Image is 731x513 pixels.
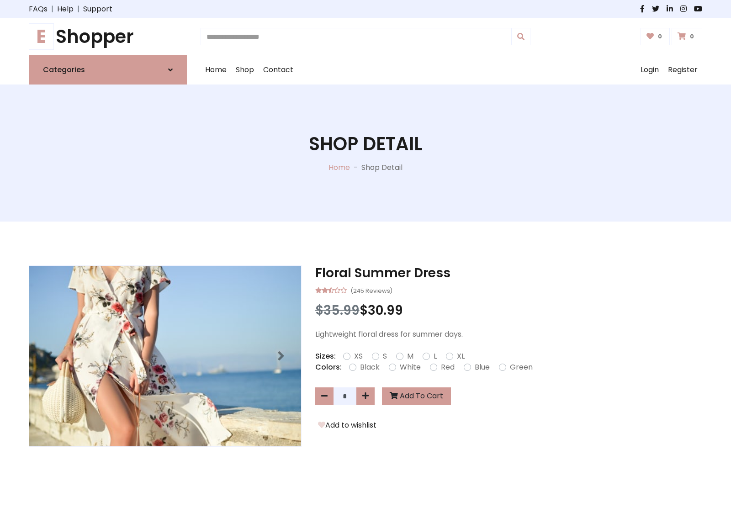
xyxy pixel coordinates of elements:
[29,4,48,15] a: FAQs
[441,362,455,373] label: Red
[382,387,451,405] button: Add To Cart
[457,351,465,362] label: XL
[434,351,437,362] label: L
[350,162,361,173] p: -
[368,301,403,319] span: 30.99
[641,28,670,45] a: 0
[74,4,83,15] span: |
[309,133,423,155] h1: Shop Detail
[57,4,74,15] a: Help
[315,265,702,281] h3: Floral Summer Dress
[350,285,392,296] small: (245 Reviews)
[636,55,663,85] a: Login
[29,26,187,48] a: EShopper
[383,351,387,362] label: S
[354,351,363,362] label: XS
[688,32,696,41] span: 0
[29,266,301,446] img: Image
[510,362,533,373] label: Green
[231,55,259,85] a: Shop
[315,329,702,340] p: Lightweight floral dress for summer days.
[400,362,421,373] label: White
[201,55,231,85] a: Home
[663,55,702,85] a: Register
[29,26,187,48] h1: Shopper
[315,351,336,362] p: Sizes:
[259,55,298,85] a: Contact
[656,32,664,41] span: 0
[29,23,54,50] span: E
[407,351,413,362] label: M
[315,362,342,373] p: Colors:
[315,303,702,318] h3: $
[360,362,380,373] label: Black
[43,65,85,74] h6: Categories
[328,162,350,173] a: Home
[672,28,702,45] a: 0
[315,419,379,431] button: Add to wishlist
[315,301,360,319] span: $35.99
[48,4,57,15] span: |
[83,4,112,15] a: Support
[475,362,490,373] label: Blue
[361,162,403,173] p: Shop Detail
[29,55,187,85] a: Categories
